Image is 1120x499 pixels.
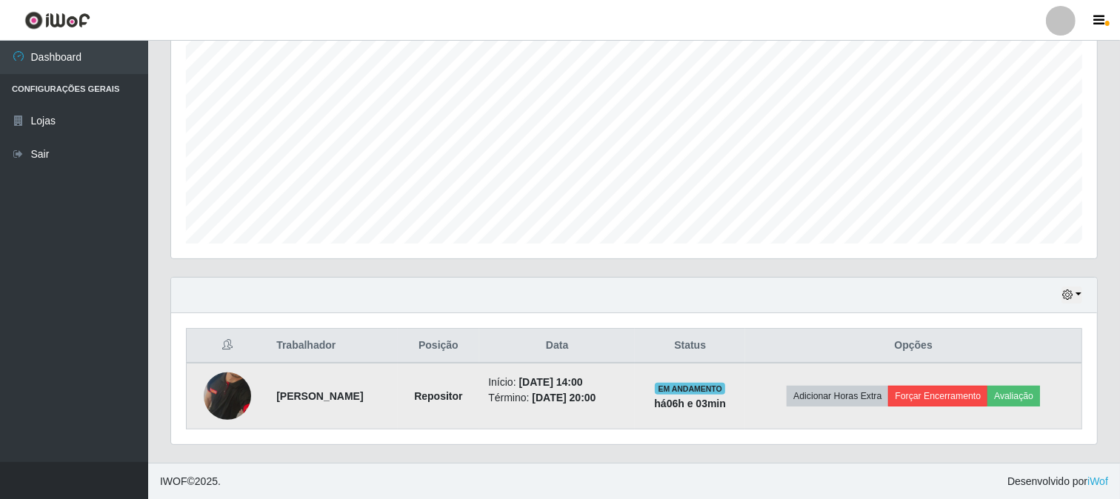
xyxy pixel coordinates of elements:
th: Posição [398,329,480,364]
strong: [PERSON_NAME] [276,390,363,402]
a: iWof [1087,475,1108,487]
li: Início: [488,375,626,390]
li: Término: [488,390,626,406]
th: Trabalhador [267,329,397,364]
img: CoreUI Logo [24,11,90,30]
th: Opções [745,329,1081,364]
img: 1750371001902.jpeg [204,348,251,445]
button: Adicionar Horas Extra [787,386,888,406]
th: Data [479,329,635,364]
span: IWOF [160,475,187,487]
button: Avaliação [987,386,1040,406]
time: [DATE] 20:00 [532,392,596,403]
strong: Repositor [414,390,462,402]
span: EM ANDAMENTO [655,383,725,395]
th: Status [635,329,745,364]
span: Desenvolvido por [1007,474,1108,489]
strong: há 06 h e 03 min [654,398,726,409]
time: [DATE] 14:00 [519,376,583,388]
button: Forçar Encerramento [888,386,987,406]
span: © 2025 . [160,474,221,489]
